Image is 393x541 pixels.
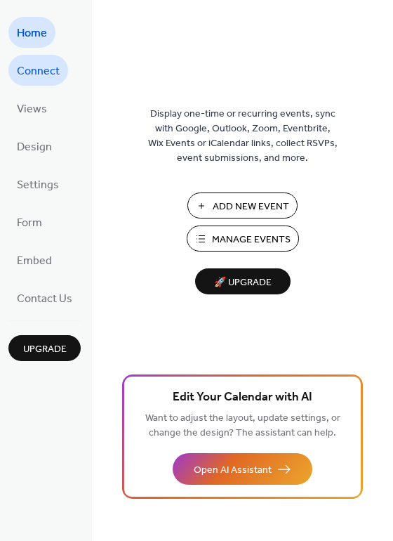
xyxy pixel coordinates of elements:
[212,233,291,247] span: Manage Events
[173,388,312,408] span: Edit Your Calendar with AI
[17,288,72,311] span: Contact Us
[8,55,68,86] a: Connect
[17,136,52,159] span: Design
[8,93,55,124] a: Views
[8,282,81,313] a: Contact Us
[8,245,60,275] a: Embed
[17,212,42,235] span: Form
[195,268,291,294] button: 🚀 Upgrade
[17,60,60,83] span: Connect
[145,409,340,443] span: Want to adjust the layout, update settings, or change the design? The assistant can help.
[17,22,47,45] span: Home
[148,107,338,166] span: Display one-time or recurring events, sync with Google, Outlook, Zoom, Eventbrite, Wix Events or ...
[8,131,60,162] a: Design
[8,17,55,48] a: Home
[187,226,299,252] button: Manage Events
[204,273,282,292] span: 🚀 Upgrade
[8,169,67,200] a: Settings
[213,200,289,214] span: Add New Event
[8,335,81,361] button: Upgrade
[8,207,51,237] a: Form
[173,453,312,485] button: Open AI Assistant
[17,98,47,121] span: Views
[17,174,59,197] span: Settings
[23,342,67,357] span: Upgrade
[187,193,298,219] button: Add New Event
[17,250,52,273] span: Embed
[194,463,272,478] span: Open AI Assistant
